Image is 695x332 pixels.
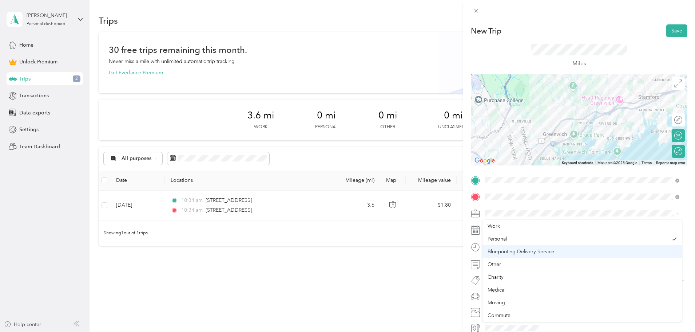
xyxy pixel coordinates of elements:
[473,156,497,165] a: Open this area in Google Maps (opens a new window)
[488,261,501,267] span: Other
[473,156,497,165] img: Google
[488,274,504,280] span: Charity
[488,249,554,255] span: Blueprinting Delivery Service
[488,236,507,242] span: Personal
[572,59,586,68] p: Miles
[656,161,685,165] a: Report a map error
[642,161,652,165] a: Terms (opens in new tab)
[488,300,505,306] span: Moving
[562,160,593,165] button: Keyboard shortcuts
[597,161,637,165] span: Map data ©2025 Google
[666,24,687,37] button: Save
[488,223,500,229] span: Work
[488,312,511,319] span: Commute
[654,291,695,332] iframe: Everlance-gr Chat Button Frame
[488,287,505,293] span: Medical
[471,26,501,36] p: New Trip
